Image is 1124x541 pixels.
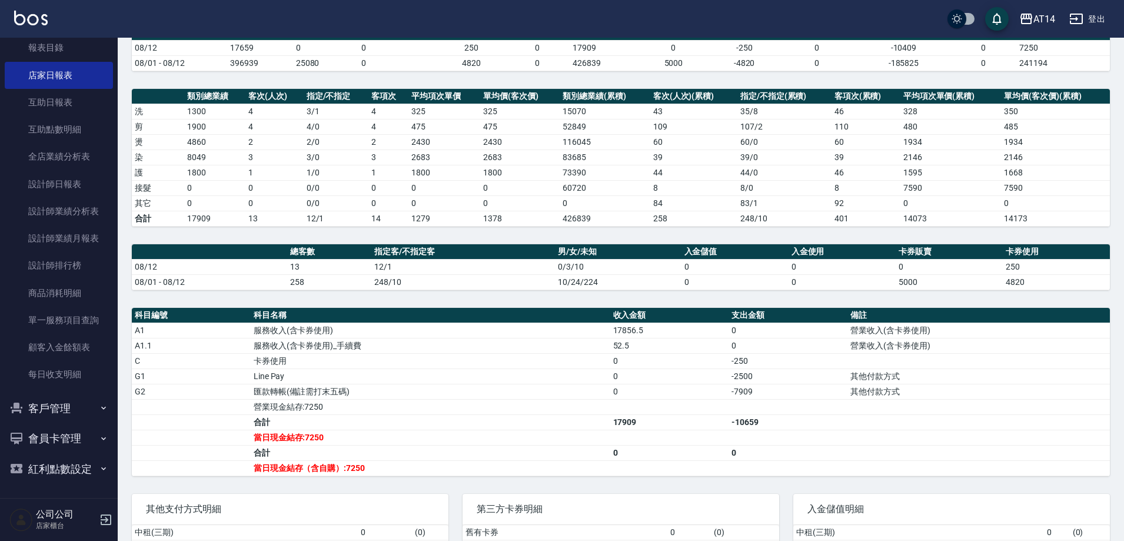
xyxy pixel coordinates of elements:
td: 10/24/224 [555,274,681,290]
td: 其他付款方式 [847,369,1110,384]
td: 1934 [900,134,1002,150]
td: 1279 [408,211,480,226]
td: 7250 [1016,40,1110,55]
th: 備註 [847,308,1110,323]
a: 店家日報表 [5,62,113,89]
td: 475 [408,119,480,134]
td: 5000 [636,55,711,71]
td: 燙 [132,134,184,150]
td: 08/12 [132,259,287,274]
td: 35 / 8 [737,104,832,119]
img: Logo [14,11,48,25]
td: -250 [711,40,777,55]
td: 0 [667,525,711,540]
td: 0 / 0 [304,195,369,211]
td: 241194 [1016,55,1110,71]
td: 250 [438,40,504,55]
td: 0 [777,55,856,71]
td: 250 [1003,259,1110,274]
td: 396939 [227,55,293,71]
a: 設計師排行榜 [5,252,113,279]
td: 2 [245,134,304,150]
td: 0 [896,259,1003,274]
td: -4820 [711,55,777,71]
td: Line Pay [251,369,610,384]
th: 男/女/未知 [555,244,681,260]
td: 營業收入(含卡券使用) [847,323,1110,338]
td: 52.5 [610,338,729,353]
td: 1900 [184,119,245,134]
td: 110 [832,119,900,134]
td: 0 [504,55,570,71]
th: 指定/不指定 [304,89,369,104]
th: 平均項次單價(累積) [900,89,1002,104]
td: 0 [368,195,408,211]
td: 13 [287,259,371,274]
td: 3 [245,150,304,165]
td: 258 [287,274,371,290]
td: 08/01 - 08/12 [132,274,287,290]
td: 0 [368,180,408,195]
td: 護 [132,165,184,180]
td: 426839 [570,55,636,71]
td: G1 [132,369,251,384]
td: 325 [408,104,480,119]
th: 指定客/不指定客 [371,244,555,260]
td: 0 [681,274,789,290]
td: 44 / 0 [737,165,832,180]
td: 1300 [184,104,245,119]
td: ( 0 ) [1070,525,1110,540]
th: 科目編號 [132,308,251,323]
td: 17856.5 [610,323,729,338]
td: 1668 [1001,165,1110,180]
td: 08/12 [132,40,227,55]
td: 其他付款方式 [847,384,1110,399]
td: 1934 [1001,134,1110,150]
td: 1 [368,165,408,180]
td: 8 [650,180,737,195]
td: 4 [245,104,304,119]
td: 0 [480,180,560,195]
td: A1 [132,323,251,338]
th: 支出金額 [729,308,847,323]
th: 客項次(累積) [832,89,900,104]
table: a dense table [132,89,1110,227]
td: 中租(三期) [132,525,358,540]
td: 中租(三期) [793,525,1044,540]
button: 紅利點數設定 [5,454,113,484]
th: 卡券販賣 [896,244,1003,260]
td: 328 [900,104,1002,119]
td: 0 [184,180,245,195]
a: 互助點數明細 [5,116,113,143]
td: 46 [832,104,900,119]
a: 互助日報表 [5,89,113,116]
td: 12/1 [304,211,369,226]
th: 指定/不指定(累積) [737,89,832,104]
div: AT14 [1033,12,1055,26]
table: a dense table [132,13,1110,71]
td: 0 [408,195,480,211]
table: a dense table [132,244,1110,290]
td: 2146 [1001,150,1110,165]
td: 14 [368,211,408,226]
td: 116045 [560,134,650,150]
td: 洗 [132,104,184,119]
td: 60720 [560,180,650,195]
td: 0 [245,180,304,195]
td: 107 / 2 [737,119,832,134]
td: 匯款轉帳(備註需打末五碼) [251,384,610,399]
td: 0 [1044,525,1070,540]
td: 4820 [1003,274,1110,290]
th: 總客數 [287,244,371,260]
td: 0 [184,195,245,211]
td: 7590 [900,180,1002,195]
td: 0 [610,445,729,460]
td: 73390 [560,165,650,180]
td: 25080 [293,55,359,71]
td: 14173 [1001,211,1110,226]
th: 單均價(客次價) [480,89,560,104]
td: 1378 [480,211,560,226]
td: 83685 [560,150,650,165]
td: 0 [245,195,304,211]
td: 39 [832,150,900,165]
